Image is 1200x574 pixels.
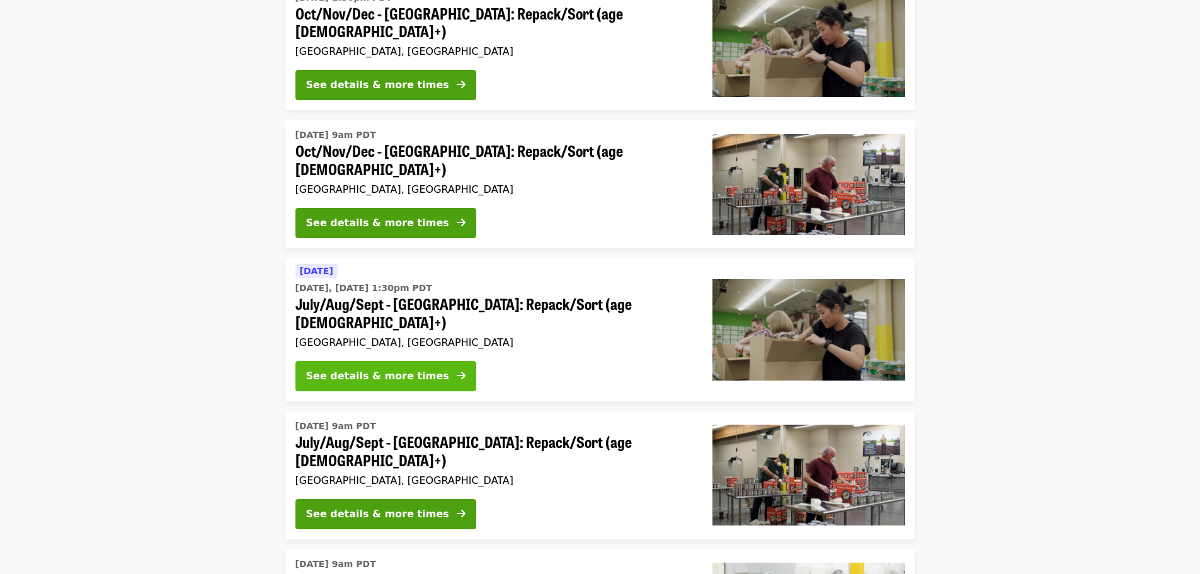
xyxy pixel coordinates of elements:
[295,336,692,348] div: [GEOGRAPHIC_DATA], [GEOGRAPHIC_DATA]
[712,134,905,235] img: Oct/Nov/Dec - Portland: Repack/Sort (age 16+) organized by Oregon Food Bank
[295,282,432,295] time: [DATE], [DATE] 1:30pm PDT
[295,45,692,57] div: [GEOGRAPHIC_DATA], [GEOGRAPHIC_DATA]
[457,370,466,382] i: arrow-right icon
[295,420,376,433] time: [DATE] 9am PDT
[285,258,915,401] a: See details for "July/Aug/Sept - Portland: Repack/Sort (age 8+)"
[295,129,376,142] time: [DATE] 9am PDT
[306,369,449,384] div: See details & more times
[295,295,692,331] span: July/Aug/Sept - [GEOGRAPHIC_DATA]: Repack/Sort (age [DEMOGRAPHIC_DATA]+)
[295,142,692,178] span: Oct/Nov/Dec - [GEOGRAPHIC_DATA]: Repack/Sort (age [DEMOGRAPHIC_DATA]+)
[712,425,905,525] img: July/Aug/Sept - Portland: Repack/Sort (age 16+) organized by Oregon Food Bank
[295,70,476,100] button: See details & more times
[295,558,376,571] time: [DATE] 9am PDT
[306,77,449,93] div: See details & more times
[295,4,692,41] span: Oct/Nov/Dec - [GEOGRAPHIC_DATA]: Repack/Sort (age [DEMOGRAPHIC_DATA]+)
[457,508,466,520] i: arrow-right icon
[712,279,905,380] img: July/Aug/Sept - Portland: Repack/Sort (age 8+) organized by Oregon Food Bank
[295,208,476,238] button: See details & more times
[457,217,466,229] i: arrow-right icon
[457,79,466,91] i: arrow-right icon
[295,433,692,469] span: July/Aug/Sept - [GEOGRAPHIC_DATA]: Repack/Sort (age [DEMOGRAPHIC_DATA]+)
[306,507,449,522] div: See details & more times
[295,183,692,195] div: [GEOGRAPHIC_DATA], [GEOGRAPHIC_DATA]
[285,120,915,248] a: See details for "Oct/Nov/Dec - Portland: Repack/Sort (age 16+)"
[295,474,692,486] div: [GEOGRAPHIC_DATA], [GEOGRAPHIC_DATA]
[285,411,915,539] a: See details for "July/Aug/Sept - Portland: Repack/Sort (age 16+)"
[295,499,476,529] button: See details & more times
[295,361,476,391] button: See details & more times
[300,266,333,276] span: [DATE]
[306,215,449,231] div: See details & more times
